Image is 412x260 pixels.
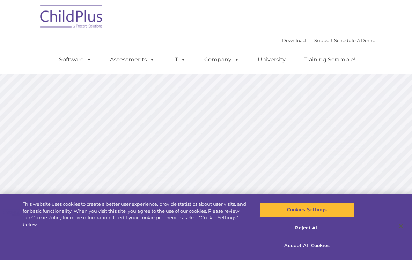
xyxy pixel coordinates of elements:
[259,221,354,235] button: Reject All
[282,38,306,43] a: Download
[23,201,247,228] div: This website uses cookies to create a better user experience, provide statistics about user visit...
[280,112,351,130] a: Learn More
[52,53,98,67] a: Software
[259,202,354,217] button: Cookies Settings
[259,238,354,253] button: Accept All Cookies
[197,53,246,67] a: Company
[314,38,333,43] a: Support
[297,53,364,67] a: Training Scramble!!
[251,53,293,67] a: University
[393,219,409,234] button: Close
[166,53,193,67] a: IT
[334,38,375,43] a: Schedule A Demo
[37,0,106,35] img: ChildPlus by Procare Solutions
[282,38,375,43] font: |
[103,53,162,67] a: Assessments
